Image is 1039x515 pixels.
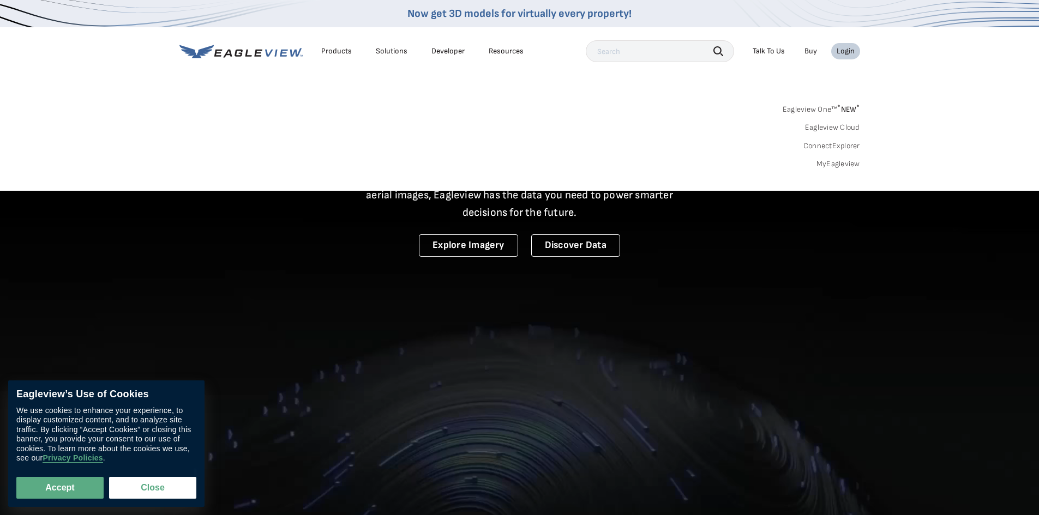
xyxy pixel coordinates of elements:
a: ConnectExplorer [803,141,860,151]
a: Now get 3D models for virtually every property! [407,7,632,20]
a: Developer [431,46,465,56]
div: Solutions [376,46,407,56]
div: Eagleview’s Use of Cookies [16,389,196,401]
input: Search [586,40,734,62]
div: Login [837,46,855,56]
div: Resources [489,46,524,56]
a: Eagleview One™*NEW* [783,101,860,114]
button: Accept [16,477,104,499]
a: MyEagleview [816,159,860,169]
div: Talk To Us [753,46,785,56]
a: Discover Data [531,234,620,257]
a: Eagleview Cloud [805,123,860,132]
div: We use cookies to enhance your experience, to display customized content, and to analyze site tra... [16,406,196,463]
a: Explore Imagery [419,234,518,257]
button: Close [109,477,196,499]
a: Buy [804,46,817,56]
div: Products [321,46,352,56]
p: A new era starts here. Built on more than 3.5 billion high-resolution aerial images, Eagleview ha... [353,169,687,221]
span: NEW [837,105,860,114]
a: Privacy Policies [43,454,103,463]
